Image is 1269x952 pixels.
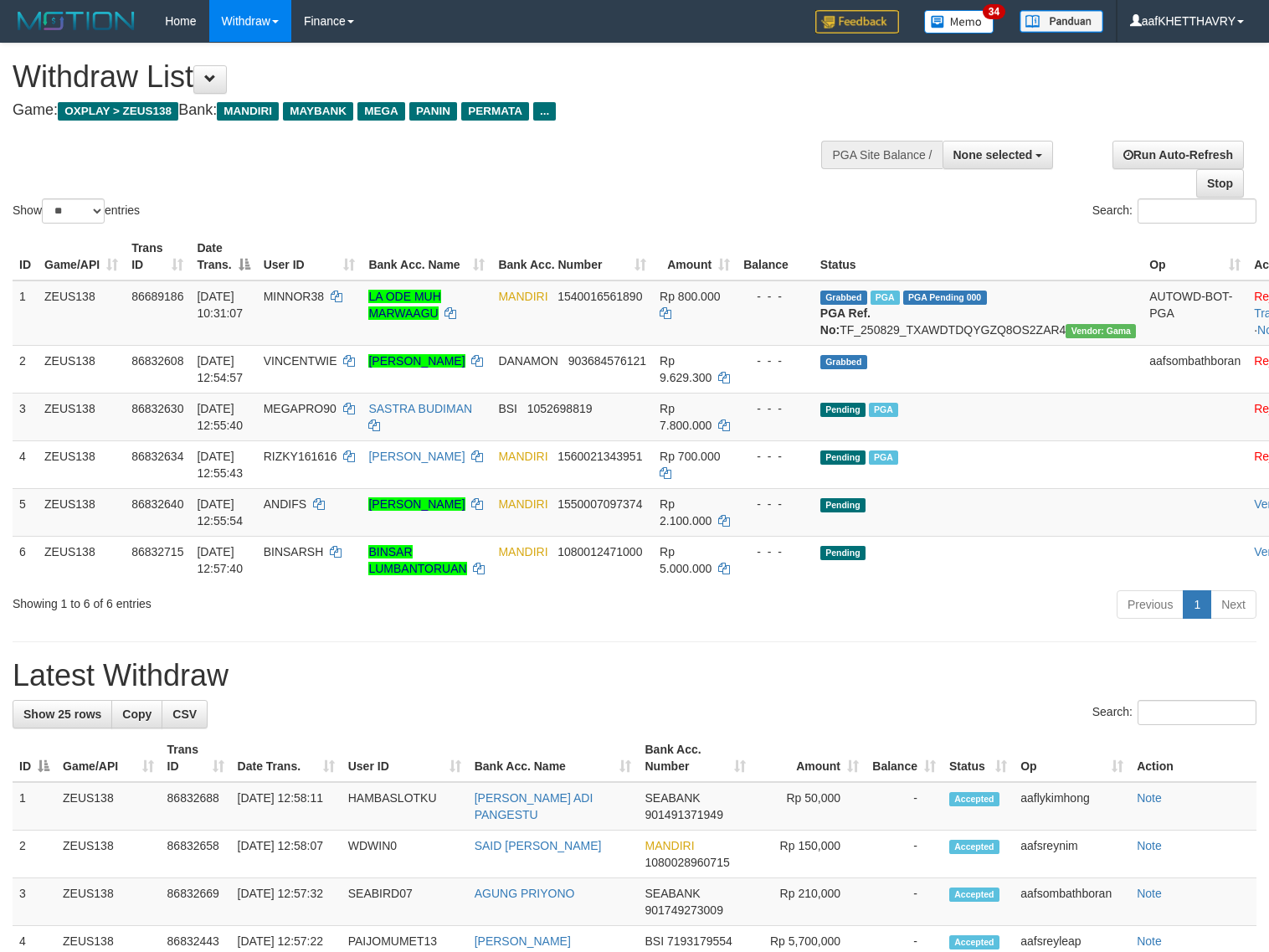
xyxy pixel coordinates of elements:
th: Bank Acc. Name: activate to sort column ascending [468,734,639,782]
span: [DATE] 10:31:07 [197,290,243,320]
td: 3 [13,393,38,440]
span: Rp 700.000 [660,450,720,463]
th: Date Trans.: activate to sort column ascending [231,734,342,782]
span: Accepted [949,888,999,902]
a: Next [1210,590,1256,619]
th: Balance [737,233,814,280]
span: Rp 2.100.000 [660,497,712,527]
span: MANDIRI [217,102,279,121]
span: 86832715 [131,545,183,558]
a: SASTRA BUDIMAN [368,402,472,415]
th: User ID: activate to sort column ascending [257,233,362,280]
span: MANDIRI [498,545,547,558]
th: Trans ID: activate to sort column ascending [125,233,190,280]
td: TF_250829_TXAWDTDQYGZQ8OS2ZAR4 [814,280,1143,346]
td: [DATE] 12:58:11 [231,782,342,831]
span: Marked by aafsreyleap [869,403,898,417]
a: [PERSON_NAME] [368,450,465,463]
img: MOTION_logo.png [13,8,140,33]
th: Game/API: activate to sort column ascending [38,233,125,280]
th: Op: activate to sort column ascending [1143,233,1247,280]
a: [PERSON_NAME] [368,497,465,511]
span: 86832640 [131,497,183,511]
span: Copy 903684576121 to clipboard [568,354,646,368]
td: 1 [13,782,56,831]
span: Rp 7.800.000 [660,402,712,432]
select: Showentries [42,198,105,224]
span: Copy 1540016561890 to clipboard [557,290,642,303]
td: Rp 210,000 [753,878,866,926]
label: Search: [1092,700,1256,725]
a: Note [1137,934,1162,948]
span: MANDIRI [498,497,547,511]
td: AUTOWD-BOT-PGA [1143,280,1247,346]
input: Search: [1138,700,1256,725]
span: Copy 1080012471000 to clipboard [557,545,642,558]
h1: Latest Withdraw [13,659,1256,692]
td: ZEUS138 [38,345,125,393]
td: ZEUS138 [38,393,125,440]
span: ANDIFS [264,497,306,511]
span: Accepted [949,792,999,806]
th: ID: activate to sort column descending [13,734,56,782]
td: 86832669 [161,878,231,926]
td: ZEUS138 [38,536,125,584]
th: Op: activate to sort column ascending [1014,734,1130,782]
span: Copy 901491371949 to clipboard [645,808,722,821]
a: SAID [PERSON_NAME] [475,839,602,852]
span: [DATE] 12:55:54 [197,497,243,527]
span: Pending [820,450,866,465]
span: PANIN [409,102,457,121]
span: Marked by aafkaynarin [871,291,900,305]
span: Pending [820,546,866,560]
b: PGA Ref. No: [820,306,871,337]
td: 1 [13,280,38,346]
span: Copy 901749273009 to clipboard [645,903,722,917]
td: ZEUS138 [56,878,161,926]
span: 34 [983,4,1005,19]
span: Marked by aafsreyleap [869,450,898,465]
th: Bank Acc. Number: activate to sort column ascending [638,734,753,782]
span: Rp 9.629.300 [660,354,712,384]
img: Feedback.jpg [815,10,899,33]
a: Note [1137,791,1162,805]
td: [DATE] 12:58:07 [231,831,342,878]
td: ZEUS138 [38,488,125,536]
td: aafsreynim [1014,831,1130,878]
span: Pending [820,403,866,417]
th: Trans ID: activate to sort column ascending [161,734,231,782]
th: User ID: activate to sort column ascending [342,734,468,782]
th: Bank Acc. Number: activate to sort column ascending [491,233,653,280]
span: VINCENTWIE [264,354,337,368]
span: [DATE] 12:57:40 [197,545,243,575]
span: Copy 1550007097374 to clipboard [557,497,642,511]
span: None selected [953,148,1033,162]
th: Game/API: activate to sort column ascending [56,734,161,782]
span: [DATE] 12:55:40 [197,402,243,432]
span: CSV [172,708,197,721]
span: MAYBANK [283,102,353,121]
td: - [866,878,943,926]
a: Copy [111,700,162,728]
td: aafsombathboran [1143,345,1247,393]
div: - - - [743,400,807,417]
td: 4 [13,440,38,488]
td: 3 [13,878,56,926]
td: SEABIRD07 [342,878,468,926]
a: Previous [1117,590,1184,619]
td: WDWIN0 [342,831,468,878]
span: Vendor URL: https://trx31.1velocity.biz [1066,324,1136,338]
td: HAMBASLOTKU [342,782,468,831]
span: RIZKY161616 [264,450,337,463]
td: ZEUS138 [38,280,125,346]
th: Date Trans.: activate to sort column descending [190,233,256,280]
a: Run Auto-Refresh [1112,141,1244,169]
h1: Withdraw List [13,60,830,94]
span: Rp 800.000 [660,290,720,303]
a: Show 25 rows [13,700,112,728]
a: BINSAR LUMBANTORUAN [368,545,466,575]
span: Copy 1080028960715 to clipboard [645,856,729,869]
th: Amount: activate to sort column ascending [753,734,866,782]
span: Pending [820,498,866,512]
span: Accepted [949,935,999,949]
